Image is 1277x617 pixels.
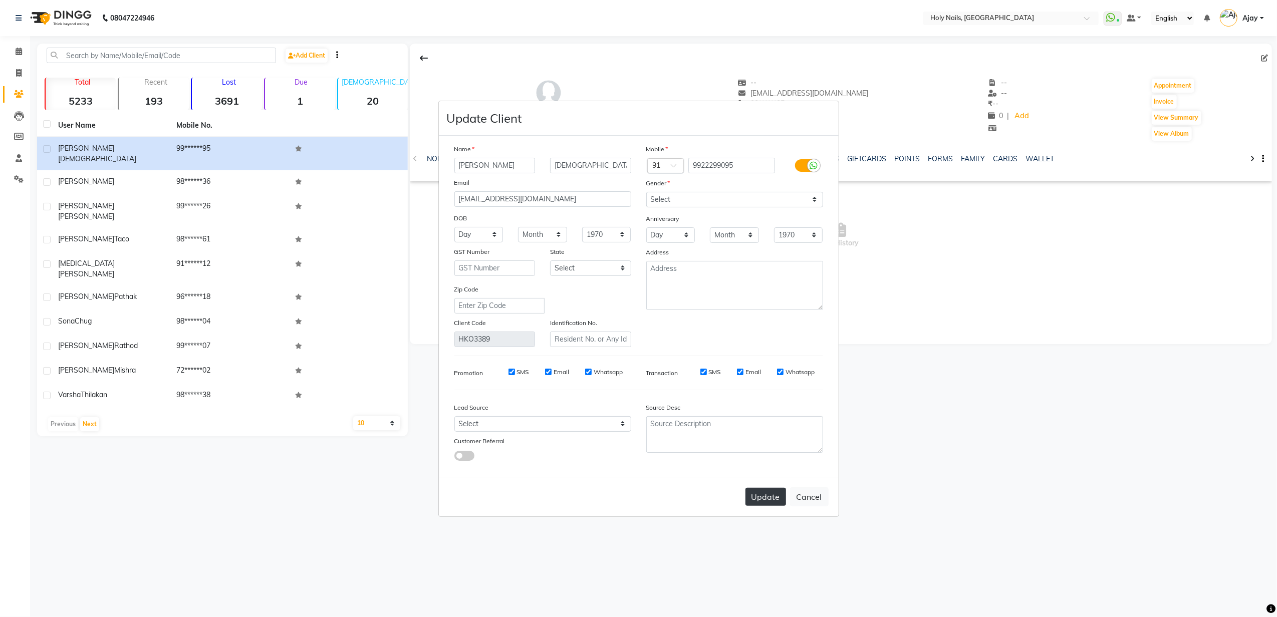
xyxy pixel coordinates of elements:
label: SMS [709,368,721,377]
input: Enter Zip Code [454,298,545,314]
label: State [550,247,565,256]
label: Name [454,145,475,154]
label: Promotion [454,369,483,378]
label: Email [454,178,470,187]
input: First Name [454,158,536,173]
label: Mobile [646,145,668,154]
input: Client Code [454,332,536,347]
label: Source Desc [646,403,681,412]
label: Gender [646,179,670,188]
label: Transaction [646,369,678,378]
input: Mobile [688,158,775,173]
input: Email [454,191,631,207]
label: Email [554,368,569,377]
label: Zip Code [454,285,479,294]
label: Anniversary [646,214,679,223]
h4: Update Client [447,109,522,127]
label: Address [646,248,669,257]
input: Resident No. or Any Id [550,332,631,347]
label: SMS [517,368,529,377]
label: Customer Referral [454,437,505,446]
label: Client Code [454,319,486,328]
button: Update [745,488,786,506]
label: Whatsapp [594,368,623,377]
label: Whatsapp [786,368,815,377]
button: Cancel [790,487,829,506]
label: DOB [454,214,467,223]
input: GST Number [454,260,536,276]
input: Last Name [550,158,631,173]
label: Email [745,368,761,377]
label: Lead Source [454,403,489,412]
label: Identification No. [550,319,597,328]
label: GST Number [454,247,490,256]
